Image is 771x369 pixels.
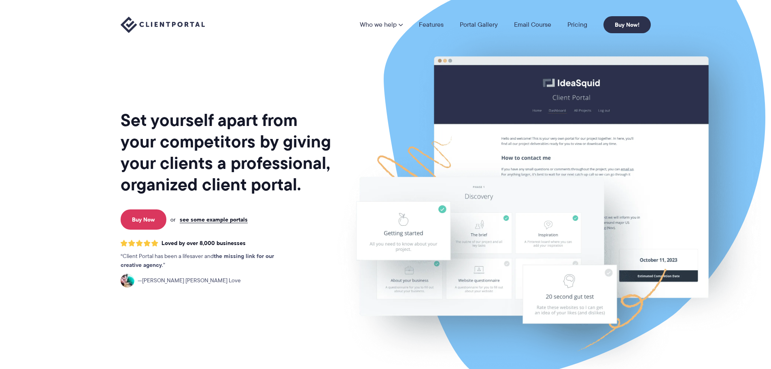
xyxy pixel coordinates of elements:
a: see some example portals [180,216,248,223]
a: Who we help [360,21,403,28]
a: Portal Gallery [460,21,498,28]
a: Buy Now! [603,16,651,33]
a: Email Course [514,21,551,28]
span: or [170,216,176,223]
h1: Set yourself apart from your competitors by giving your clients a professional, organized client ... [121,109,333,195]
a: Features [419,21,444,28]
span: Loved by over 8,000 businesses [161,240,246,247]
p: Client Portal has been a lifesaver and . [121,252,291,270]
a: Pricing [567,21,587,28]
a: Buy Now [121,209,166,230]
strong: the missing link for our creative agency [121,252,274,269]
span: [PERSON_NAME] [PERSON_NAME] Love [138,276,241,285]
